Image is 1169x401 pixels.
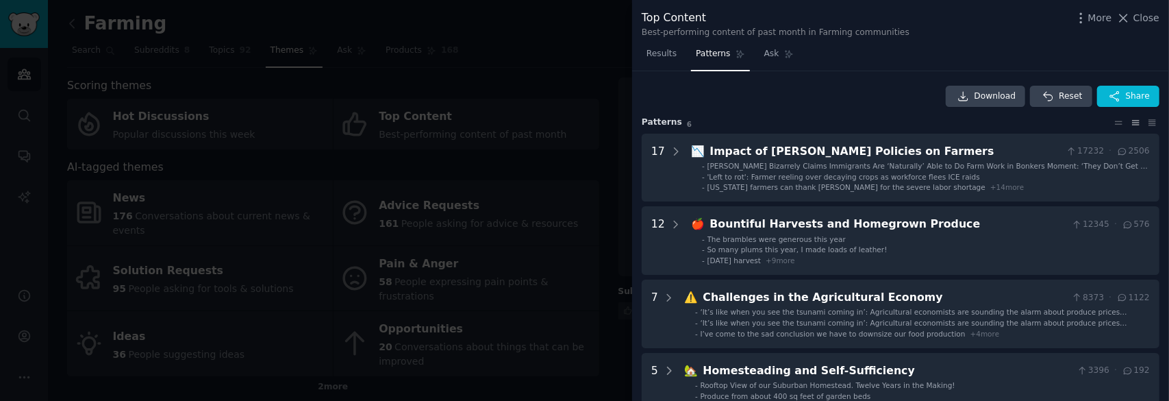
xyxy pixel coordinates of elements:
div: Bountiful Harvests and Homegrown Produce [710,216,1066,233]
div: Challenges in the Agricultural Economy [703,289,1066,306]
span: 🍎 [692,217,705,230]
button: More [1074,11,1112,25]
span: 576 [1122,219,1150,231]
div: - [702,245,705,254]
span: Rooftop View of our Suburban Homestead. Twelve Years in the Making! [701,381,955,389]
span: Patterns [696,48,730,60]
span: Download [975,90,1016,103]
div: - [695,329,698,339]
div: Homesteading and Self-Sufficiency [703,363,1072,380]
button: Reset [1030,86,1092,108]
a: Download [946,86,1026,108]
span: [DATE] harvest [707,256,762,265]
a: Results [642,43,681,71]
div: 7 [651,289,658,339]
div: Top Content [642,10,909,27]
span: + 4 more [970,330,1000,338]
span: · [1109,145,1111,158]
span: I’ve come to the sad conclusion we have to downsize our food production [701,330,966,338]
span: 17232 [1066,145,1104,158]
span: Pattern s [642,117,682,129]
div: - [695,380,698,390]
span: [US_STATE] farmers can thank [PERSON_NAME] for the severe labor shortage [707,183,985,191]
span: 🏡 [685,364,699,377]
span: 8373 [1071,292,1105,304]
span: + 14 more [990,183,1024,191]
span: ⚠️ [685,291,699,304]
span: The brambles were generous this year [707,235,846,243]
span: Produce from about 400 sq feet of garden beds [701,392,871,400]
div: Impact of [PERSON_NAME] Policies on Farmers [710,143,1061,160]
span: [PERSON_NAME] Bizarrely Claims Immigrants Are ‘Naturally’ Able to Do Farm Work in Bonkers Moment:... [707,162,1148,180]
span: 'Left to rot': Farmer reeling over decaying crops as workforce flees ICE raids [707,173,980,181]
span: 3396 [1077,365,1110,377]
span: 192 [1122,365,1150,377]
span: Ask [764,48,779,60]
span: 📉 [692,145,705,158]
span: ‘It’s like when you see the tsunami coming in’: Agricultural economists are sounding the alarm ab... [701,319,1127,337]
span: 6 [687,120,692,128]
div: - [695,391,698,401]
span: 12345 [1071,219,1109,231]
span: More [1088,11,1112,25]
span: + 9 more [766,256,795,265]
div: - [702,182,705,192]
span: So many plums this year, I made loads of leather! [707,245,888,254]
div: 12 [651,216,665,265]
a: Patterns [691,43,749,71]
div: - [702,234,705,244]
div: - [695,318,698,328]
span: Results [646,48,677,60]
span: · [1114,365,1117,377]
span: ‘It’s like when you see the tsunami coming in’: Agricultural economists are sounding the alarm ab... [701,308,1127,326]
div: 17 [651,143,665,193]
div: - [702,161,705,171]
span: Reset [1059,90,1082,103]
span: 2506 [1116,145,1150,158]
span: · [1109,292,1111,304]
span: Share [1126,90,1150,103]
div: Best-performing content of past month in Farming communities [642,27,909,39]
span: Close [1133,11,1159,25]
div: - [695,307,698,317]
a: Ask [759,43,799,71]
span: · [1114,219,1117,231]
span: 1122 [1116,292,1150,304]
div: - [702,256,705,265]
div: - [702,172,705,182]
button: Close [1116,11,1159,25]
button: Share [1097,86,1159,108]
